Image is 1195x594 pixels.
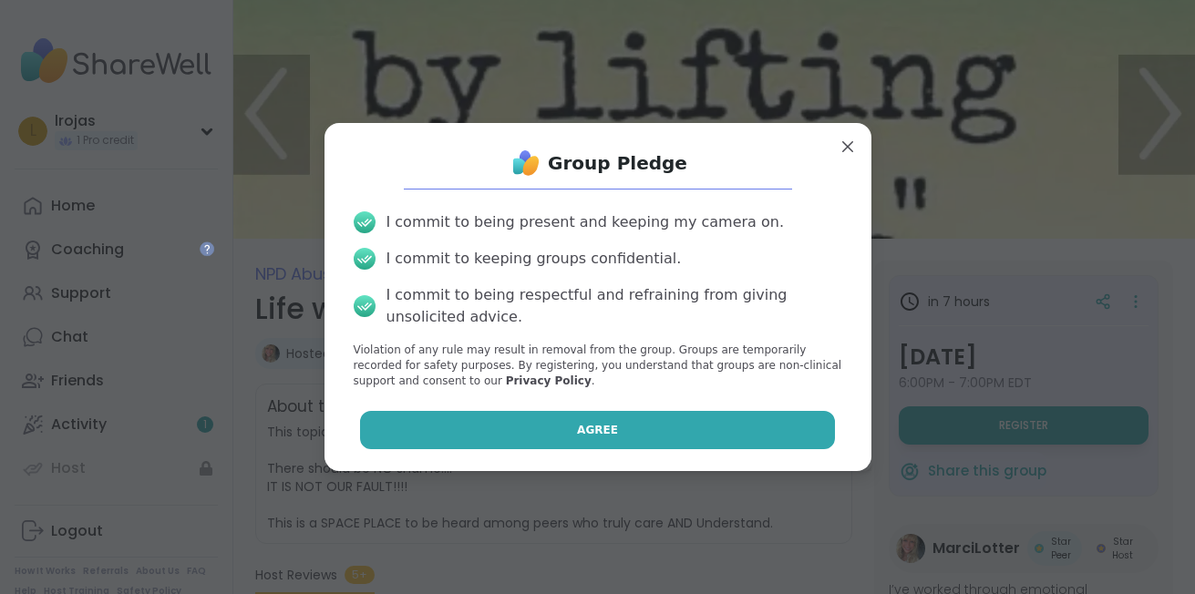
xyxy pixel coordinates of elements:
[386,211,784,233] div: I commit to being present and keeping my camera on.
[577,422,618,438] span: Agree
[354,343,842,388] p: Violation of any rule may result in removal from the group. Groups are temporarily recorded for s...
[548,150,687,176] h1: Group Pledge
[360,411,835,449] button: Agree
[506,374,592,387] a: Privacy Policy
[508,145,544,181] img: ShareWell Logo
[386,248,682,270] div: I commit to keeping groups confidential.
[386,284,842,328] div: I commit to being respectful and refraining from giving unsolicited advice.
[200,241,214,256] iframe: Spotlight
